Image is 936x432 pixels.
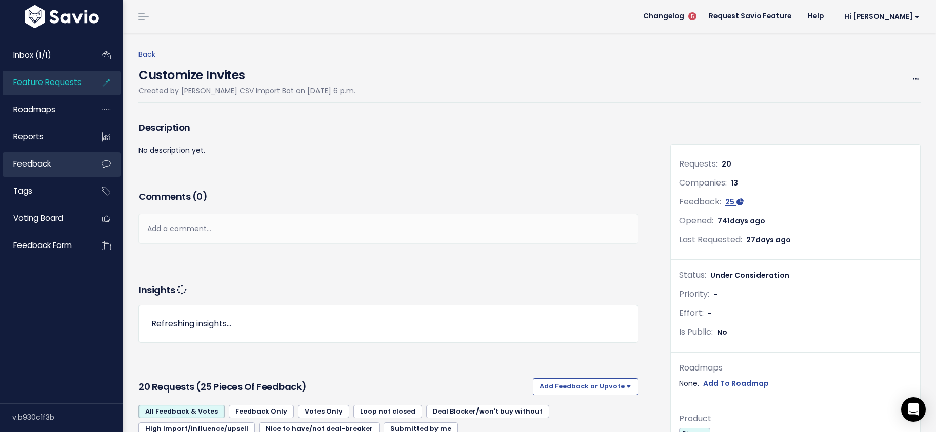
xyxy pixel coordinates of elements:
a: Inbox (1/1) [3,44,85,67]
span: Priority: [679,288,709,300]
h3: Comments ( ) [138,190,638,204]
button: Add Feedback or Upvote [533,378,638,395]
div: None. [679,377,912,390]
a: Feedback Only [229,405,294,418]
a: Votes Only [298,405,349,418]
span: 741 [718,216,765,226]
span: Effort: [679,307,704,319]
a: 25 [725,197,744,207]
span: Under Consideration [710,270,789,280]
a: Request Savio Feature [701,9,800,24]
a: Deal Blocker/won't buy without [426,405,549,418]
h3: 20 Requests (25 pieces of Feedback) [138,380,529,394]
a: Voting Board [3,207,85,230]
div: Add a comment... [138,214,638,244]
span: Feature Requests [13,77,82,88]
span: Feedback [13,158,51,169]
span: Is Public: [679,326,713,338]
h3: Description [138,120,638,135]
div: v.b930c1f3b [12,404,123,430]
span: days ago [730,216,765,226]
a: Tags [3,179,85,203]
span: 20 [722,159,731,169]
a: Help [800,9,832,24]
p: Refreshing insights... [151,318,625,330]
span: Inbox (1/1) [13,50,51,60]
div: Product [679,412,912,426]
span: Created by [PERSON_NAME] CSV Import Bot on [DATE] 6 p.m. [138,86,355,96]
div: Roadmaps [679,361,912,376]
span: Voting Board [13,213,63,223]
span: 25 [725,197,734,207]
span: No [717,327,727,337]
span: Feedback: [679,196,721,208]
a: Loop not closed [353,405,422,418]
span: Roadmaps [13,104,55,115]
span: Requests: [679,158,718,170]
span: 0 [196,190,203,203]
span: Feedback form [13,240,72,251]
a: Roadmaps [3,98,85,121]
span: Companies: [679,177,727,189]
img: logo-white.9d6f32f41409.svg [22,5,102,28]
a: All Feedback & Votes [138,405,225,418]
div: Open Intercom Messenger [901,397,926,422]
span: 27 [746,235,791,245]
span: - [713,289,718,299]
h3: Insights [138,283,186,297]
span: Reports [13,131,44,142]
h4: Customize Invites [138,61,355,85]
a: Add To Roadmap [703,377,769,390]
a: Back [138,49,155,59]
span: - [708,308,712,318]
a: Feedback [3,152,85,176]
span: Tags [13,186,32,196]
span: Hi [PERSON_NAME] [844,13,920,20]
a: Reports [3,125,85,149]
span: Status: [679,269,706,281]
span: 5 [688,12,696,20]
span: 13 [731,178,738,188]
p: No description yet. [138,144,638,157]
a: Feedback form [3,234,85,257]
span: days ago [755,235,791,245]
span: Changelog [643,13,684,20]
a: Hi [PERSON_NAME] [832,9,928,25]
span: Opened: [679,215,713,227]
a: Feature Requests [3,71,85,94]
span: Last Requested: [679,234,742,245]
